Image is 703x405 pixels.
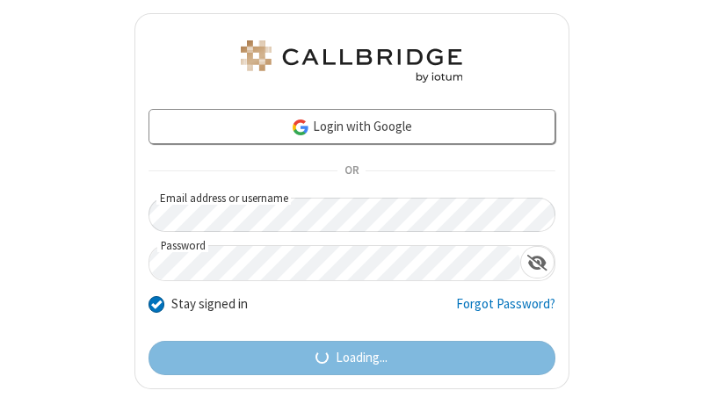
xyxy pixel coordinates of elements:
label: Stay signed in [171,294,248,315]
button: Loading... [149,341,555,376]
iframe: Chat [659,359,690,393]
span: Loading... [336,348,388,368]
input: Password [149,246,520,280]
a: Login with Google [149,109,555,144]
div: Show password [520,246,554,278]
span: OR [337,159,366,184]
img: Astra [237,40,466,83]
img: google-icon.png [291,118,310,137]
a: Forgot Password? [456,294,555,328]
input: Email address or username [149,198,555,232]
